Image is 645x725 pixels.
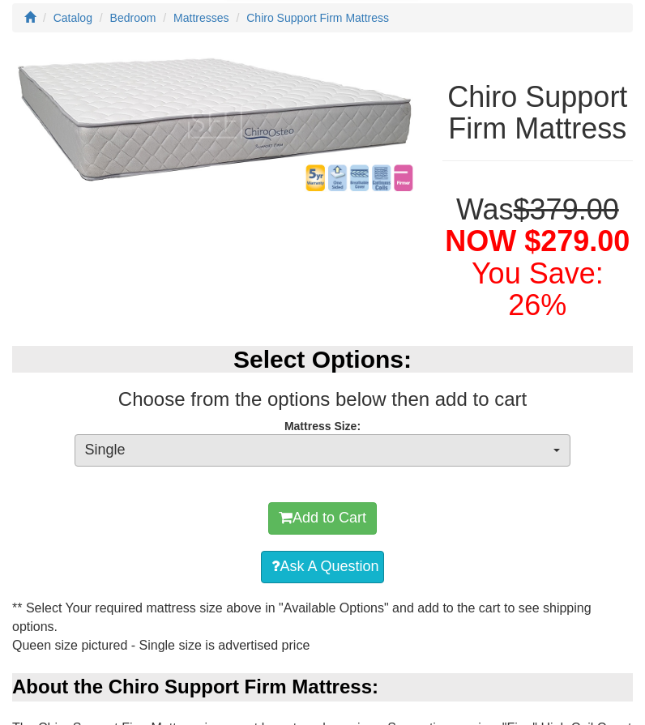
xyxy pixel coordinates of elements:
font: You Save: 26% [472,257,604,322]
a: Bedroom [110,11,156,24]
strong: Mattress Size: [284,420,361,433]
b: Select Options: [233,346,412,373]
div: About the Chiro Support Firm Mattress: [12,673,633,701]
h1: Chiro Support Firm Mattress [442,81,633,145]
h1: Was [442,194,633,322]
span: Single [85,440,550,461]
a: Ask A Question [261,551,383,583]
button: Add to Cart [268,502,377,535]
button: Single [75,434,571,467]
del: $379.00 [514,193,619,226]
h3: Choose from the options below then add to cart [12,389,633,410]
span: NOW $279.00 [445,224,630,258]
a: Mattresses [173,11,229,24]
a: Catalog [53,11,92,24]
a: Chiro Support Firm Mattress [246,11,389,24]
